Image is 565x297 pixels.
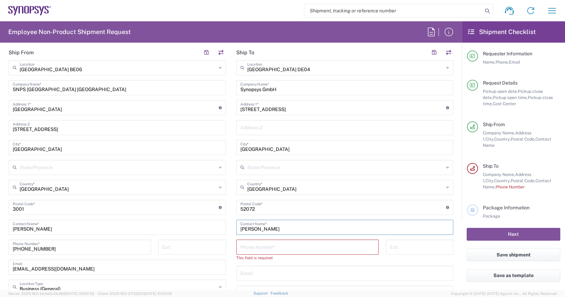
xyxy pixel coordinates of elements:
[451,290,557,297] span: Copyright © [DATE]-[DATE] Agistix Inc., All Rights Reserved
[493,95,528,100] span: Pickup open time,
[483,205,530,210] span: Package Information
[304,4,482,17] input: Shipment, tracking or reference number
[493,101,516,106] span: Cost Center
[511,136,535,142] span: Postal Code,
[467,269,560,282] button: Save as template
[467,228,560,241] button: Next
[236,49,254,56] h2: Ship To
[467,249,560,261] button: Save shipment
[511,178,535,183] span: Postal Code,
[486,178,494,183] span: City,
[483,163,499,169] span: Ship To
[8,291,95,296] span: Server: 2025.18.0-bb0e0c2bd68
[496,59,509,65] span: Phone,
[486,136,494,142] span: City,
[483,89,518,94] span: Pickup open date,
[494,136,511,142] span: Country,
[236,255,379,261] div: This field is required
[468,28,536,36] h2: Shipment Checklist
[144,291,172,296] span: [DATE] 10:20:09
[483,130,515,135] span: Company Name,
[527,220,540,225] span: Width,
[98,291,172,296] span: Client: 2025.18.0-27d3021
[494,178,511,183] span: Country,
[509,59,520,65] span: Email
[483,59,496,65] span: Name,
[496,220,512,225] span: Number,
[483,172,515,177] span: Company Name,
[483,80,518,86] span: Request Details
[496,184,525,189] span: Phone Number
[8,28,131,36] h2: Employee Non-Product Shipment Request
[270,291,288,295] a: Feedback
[485,220,496,225] span: Type,
[66,291,95,296] span: [DATE] 09:52:52
[9,49,34,56] h2: Ship From
[540,220,554,225] span: Height,
[512,220,527,225] span: Length,
[483,122,505,127] span: Ship From
[253,291,271,295] a: Support
[483,213,500,225] span: Package 1:
[483,51,532,56] span: Requester Information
